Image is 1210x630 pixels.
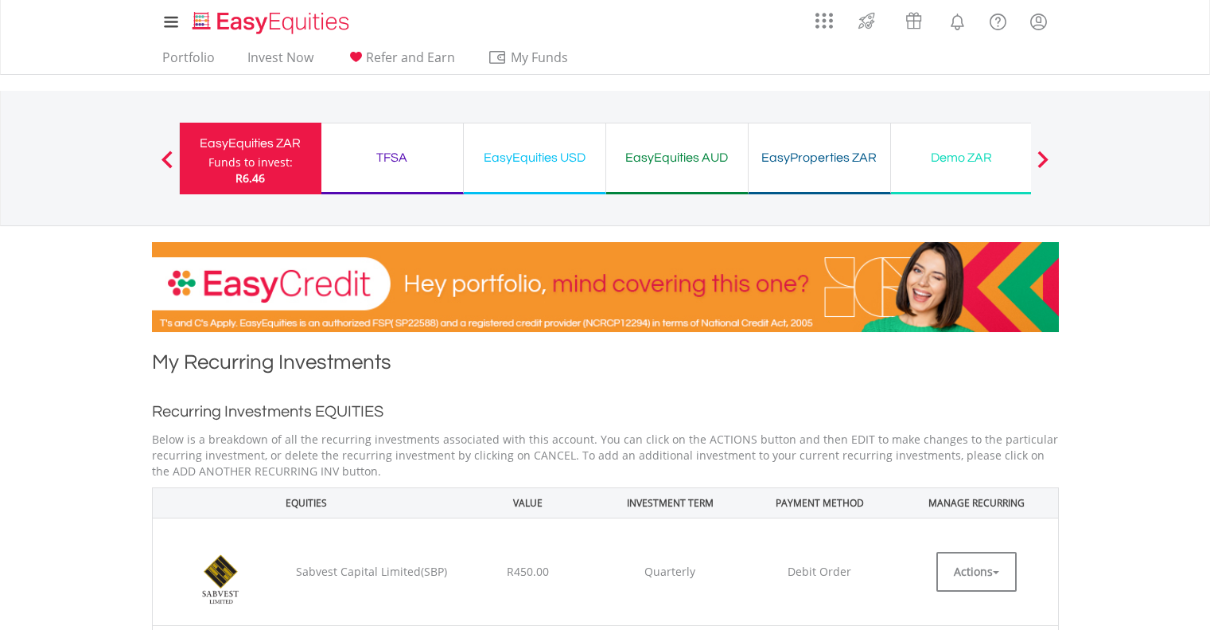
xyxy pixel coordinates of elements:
th: INVESTMENT TERM [596,487,745,518]
img: grid-menu-icon.svg [815,12,833,29]
div: Funds to invest: [208,155,293,170]
span: R450.00 [507,564,549,579]
td: Quarterly [596,518,745,626]
a: Refer and Earn [340,49,461,74]
span: Refer and Earn [366,49,455,66]
a: AppsGrid [805,4,843,29]
div: EasyEquities AUD [616,147,738,169]
img: vouchers-v2.svg [901,8,927,33]
td: Debit Order [745,518,896,626]
a: Notifications [937,4,978,36]
img: EasyCredit Promotion Banner [152,242,1059,332]
span: My Funds [488,47,592,68]
button: Previous [151,158,183,174]
div: EasyEquities ZAR [189,132,312,155]
a: Home page [186,4,356,36]
img: thrive-v2.svg [854,8,880,33]
th: EQUITIES [152,487,460,518]
a: FAQ's and Support [978,4,1018,36]
span: R6.46 [235,170,265,186]
a: Vouchers [890,4,937,33]
div: EasyEquities USD [473,147,596,169]
img: EasyEquities_Logo.png [189,10,356,36]
div: EasyProperties ZAR [758,147,881,169]
div: Demo ZAR [901,147,1023,169]
th: PAYMENT METHOD [745,487,896,518]
button: Actions [936,552,1017,592]
div: TFSA [331,147,453,169]
a: Invest Now [241,49,320,74]
th: MANAGE RECURRING [895,487,1058,518]
img: EQU.ZA.SBP.png [161,542,280,617]
h2: Recurring Investments EQUITIES [152,400,1059,424]
a: My Profile [1018,4,1059,39]
td: Sabvest Capital Limited(SBP) [288,518,460,626]
a: Portfolio [156,49,221,74]
p: Below is a breakdown of all the recurring investments associated with this account. You can click... [152,432,1059,479]
button: Next [1027,158,1059,174]
h1: My Recurring Investments [152,348,1059,384]
th: VALUE [460,487,596,518]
